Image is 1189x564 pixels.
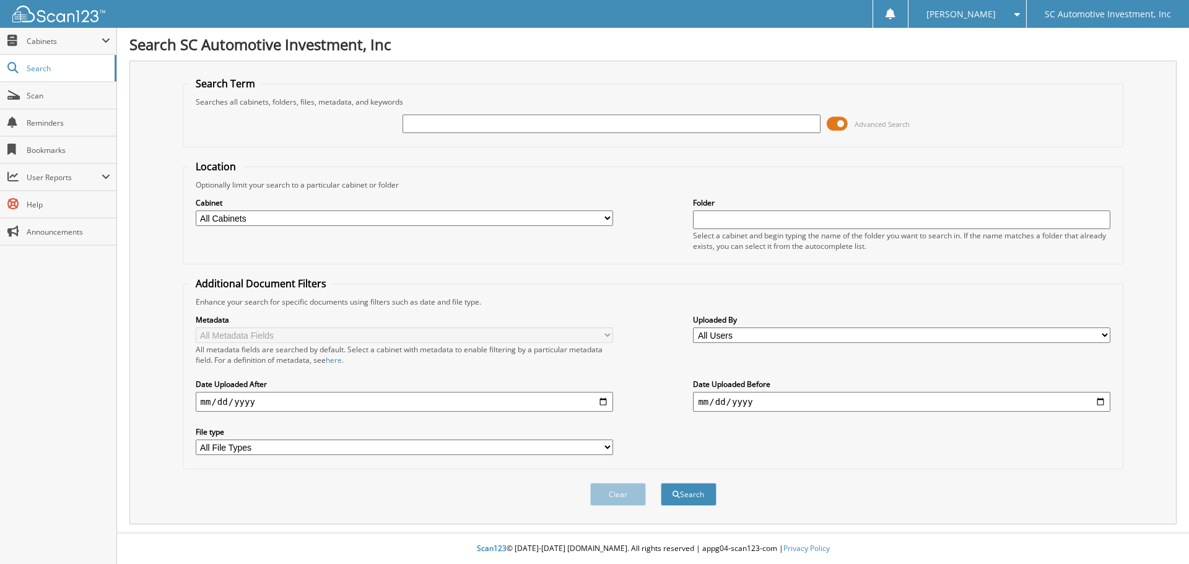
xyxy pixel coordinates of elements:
div: Enhance your search for specific documents using filters such as date and file type. [189,297,1117,307]
span: Cabinets [27,36,102,46]
label: Cabinet [196,197,613,208]
legend: Additional Document Filters [189,277,333,290]
div: Searches all cabinets, folders, files, metadata, and keywords [189,97,1117,107]
a: Privacy Policy [783,543,830,553]
button: Search [661,483,716,506]
span: Help [27,199,110,210]
span: User Reports [27,172,102,183]
span: [PERSON_NAME] [926,11,996,18]
span: SC Automotive Investment, Inc [1045,11,1171,18]
span: Advanced Search [855,119,910,129]
div: Optionally limit your search to a particular cabinet or folder [189,180,1117,190]
input: start [196,392,613,412]
h1: Search SC Automotive Investment, Inc [129,34,1177,54]
input: end [693,392,1110,412]
legend: Search Term [189,77,261,90]
div: All metadata fields are searched by default. Select a cabinet with metadata to enable filtering b... [196,344,613,365]
div: © [DATE]-[DATE] [DOMAIN_NAME]. All rights reserved | appg04-scan123-com | [117,534,1189,564]
span: Scan123 [477,543,507,553]
label: Uploaded By [693,315,1110,325]
span: Reminders [27,118,110,128]
legend: Location [189,160,242,173]
label: Metadata [196,315,613,325]
label: File type [196,427,613,437]
span: Announcements [27,227,110,237]
label: Date Uploaded Before [693,379,1110,389]
img: scan123-logo-white.svg [12,6,105,22]
iframe: Chat Widget [1127,505,1189,564]
div: Select a cabinet and begin typing the name of the folder you want to search in. If the name match... [693,230,1110,251]
a: here [326,355,342,365]
span: Search [27,63,108,74]
button: Clear [590,483,646,506]
label: Folder [693,197,1110,208]
span: Scan [27,90,110,101]
span: Bookmarks [27,145,110,155]
label: Date Uploaded After [196,379,613,389]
